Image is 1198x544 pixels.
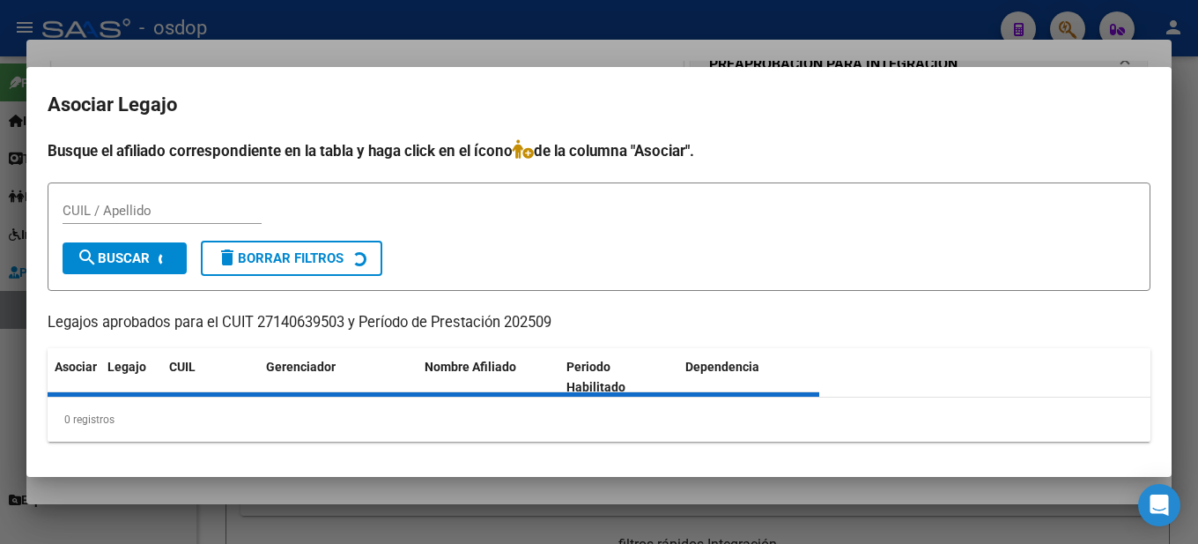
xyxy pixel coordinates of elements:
datatable-header-cell: Legajo [100,348,162,406]
div: Open Intercom Messenger [1138,484,1180,526]
span: Nombre Afiliado [425,360,516,374]
div: 0 registros [48,398,1150,442]
mat-icon: delete [217,247,238,268]
span: Dependencia [685,360,759,374]
span: Borrar Filtros [217,250,344,266]
span: CUIL [169,360,196,374]
datatable-header-cell: Dependencia [678,348,820,406]
span: Asociar [55,360,97,374]
button: Buscar [63,242,187,274]
datatable-header-cell: Asociar [48,348,100,406]
span: Buscar [77,250,150,266]
span: Periodo Habilitado [566,360,625,394]
datatable-header-cell: Periodo Habilitado [559,348,678,406]
h4: Busque el afiliado correspondiente en la tabla y haga click en el ícono de la columna "Asociar". [48,139,1150,162]
span: Legajo [107,360,146,374]
mat-icon: search [77,247,98,268]
button: Borrar Filtros [201,241,382,276]
datatable-header-cell: Gerenciador [259,348,418,406]
p: Legajos aprobados para el CUIT 27140639503 y Período de Prestación 202509 [48,312,1150,334]
datatable-header-cell: Nombre Afiliado [418,348,559,406]
h2: Asociar Legajo [48,88,1150,122]
span: Gerenciador [266,360,336,374]
datatable-header-cell: CUIL [162,348,259,406]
